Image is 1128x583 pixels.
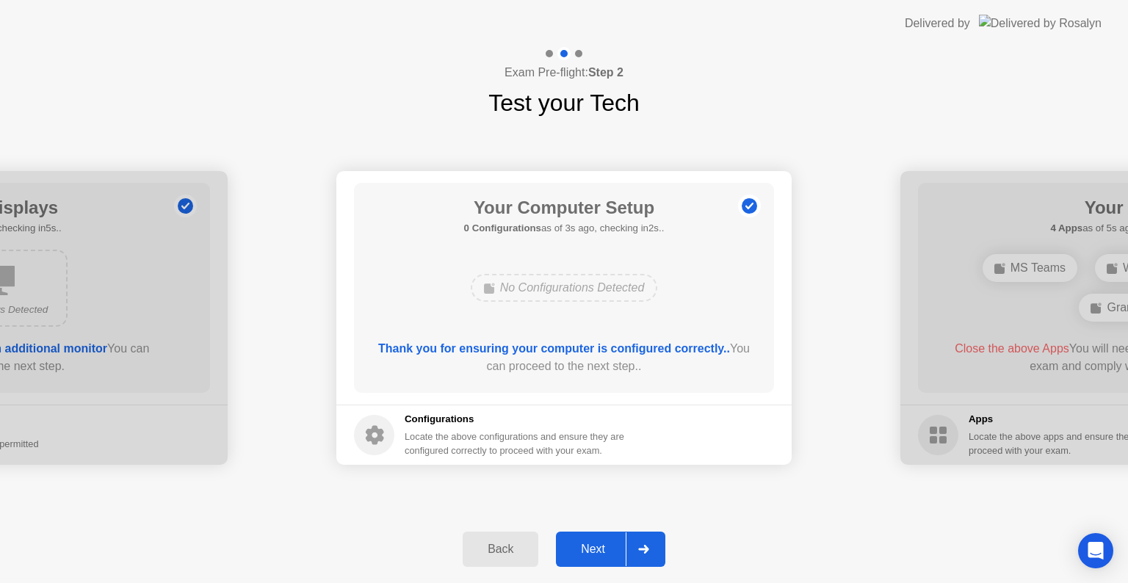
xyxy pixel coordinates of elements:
div: Locate the above configurations and ensure they are configured correctly to proceed with your exam. [405,430,627,457]
div: No Configurations Detected [471,274,658,302]
img: Delivered by Rosalyn [979,15,1102,32]
b: Step 2 [588,66,623,79]
h5: Configurations [405,412,627,427]
div: You can proceed to the next step.. [375,340,753,375]
div: Delivered by [905,15,970,32]
h4: Exam Pre-flight: [505,64,623,82]
b: 0 Configurations [464,222,541,233]
h1: Test your Tech [488,85,640,120]
div: Open Intercom Messenger [1078,533,1113,568]
b: Thank you for ensuring your computer is configured correctly.. [378,342,730,355]
div: Next [560,543,626,556]
h5: as of 3s ago, checking in2s.. [464,221,665,236]
button: Back [463,532,538,567]
button: Next [556,532,665,567]
div: Back [467,543,534,556]
h1: Your Computer Setup [464,195,665,221]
